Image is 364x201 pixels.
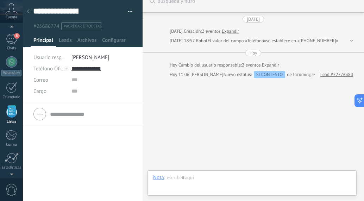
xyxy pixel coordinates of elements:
[1,143,22,147] div: Correo
[77,37,96,47] span: Archivos
[33,89,46,94] span: Cargo
[71,54,109,61] span: [PERSON_NAME]
[33,23,59,30] span: #25686774
[33,74,48,86] button: Correo
[1,95,22,100] div: Calendario
[170,28,239,35] div: Creación:
[254,71,285,78] div: SI CONTESTO
[102,37,125,47] span: Configurar
[262,62,279,69] a: Expandir
[33,63,66,74] button: Teléfono Oficina
[14,33,20,39] span: 8
[190,71,223,77] span: Sandra Bocanegra
[320,71,353,78] a: Lead #22776380
[33,52,66,63] div: Usuario resp.
[1,46,22,51] div: Chats
[242,62,261,69] span: 2 eventos
[1,165,22,170] div: Estadísticas
[6,15,17,20] span: Cuenta
[247,16,260,23] div: [DATE]
[222,28,239,35] a: Expandir
[170,62,178,69] div: Hoy
[1,70,21,76] div: WhatsApp
[33,77,48,83] span: Correo
[250,50,257,56] div: Hoy
[33,54,63,61] span: Usuario resp.
[59,37,72,47] span: Leads
[170,37,196,44] div: [DATE] 18:57
[64,24,102,29] span: #agregar etiquetas
[202,28,220,35] span: 2 eventos
[196,38,207,44] span: Robot
[266,37,338,44] span: se establece en «[PHONE_NUMBER]»
[170,28,184,35] div: [DATE]
[33,65,70,72] span: Teléfono Oficina
[170,71,190,78] div: Hoy 11:06
[164,174,165,181] span: :
[207,37,266,44] span: El valor del campo «Teléfono»
[33,37,53,47] span: Principal
[33,86,66,97] div: Cargo
[223,71,322,78] div: de Incoming leads
[170,62,279,69] div: Cambio del usuario responsable:
[223,71,252,78] span: Nuevo estatus:
[1,120,22,124] div: Listas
